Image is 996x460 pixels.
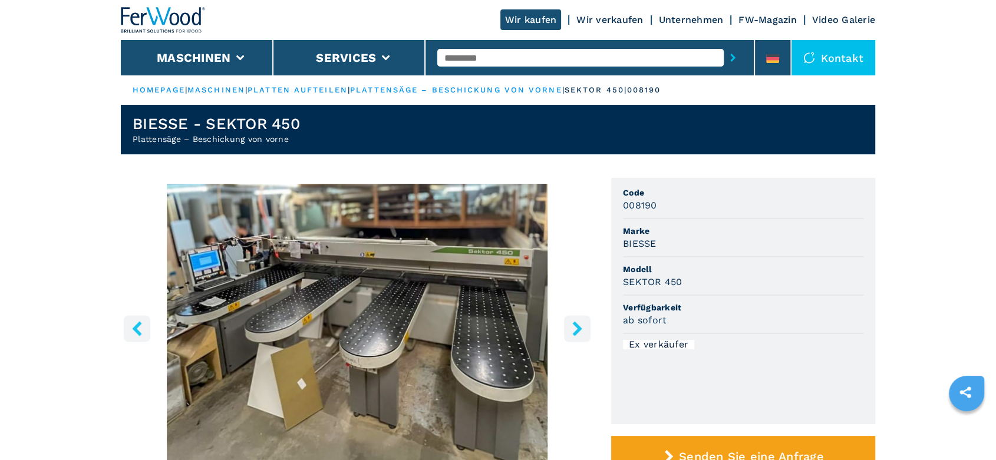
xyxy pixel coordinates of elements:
[724,44,742,71] button: submit-button
[812,14,875,25] a: Video Galerie
[576,14,643,25] a: Wir verkaufen
[185,85,187,94] span: |
[248,85,348,94] a: platten aufteilen
[133,85,185,94] a: HOMEPAGE
[245,85,248,94] span: |
[316,51,376,65] button: Services
[124,315,150,342] button: left-button
[350,85,562,94] a: plattensäge – beschickung von vorne
[562,85,565,94] span: |
[187,85,245,94] a: maschinen
[157,51,230,65] button: Maschinen
[623,340,694,349] div: Ex verkäufer
[623,275,682,289] h3: SEKTOR 450
[627,85,661,95] p: 008190
[133,114,300,133] h1: BIESSE - SEKTOR 450
[623,198,657,212] h3: 008190
[803,52,815,64] img: Kontakt
[121,7,206,33] img: Ferwood
[623,263,863,275] span: Modell
[951,378,980,407] a: sharethis
[623,237,657,250] h3: BIESSE
[623,302,863,313] span: Verfügbarkeit
[623,225,863,237] span: Marke
[946,407,987,451] iframe: Chat
[565,85,627,95] p: sektor 450 |
[623,187,863,198] span: Code
[791,40,875,75] div: Kontakt
[564,315,591,342] button: right-button
[623,313,667,327] h3: ab sofort
[348,85,350,94] span: |
[738,14,797,25] a: FW-Magazin
[500,9,562,30] a: Wir kaufen
[659,14,724,25] a: Unternehmen
[133,133,300,145] h2: Plattensäge – Beschickung von vorne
